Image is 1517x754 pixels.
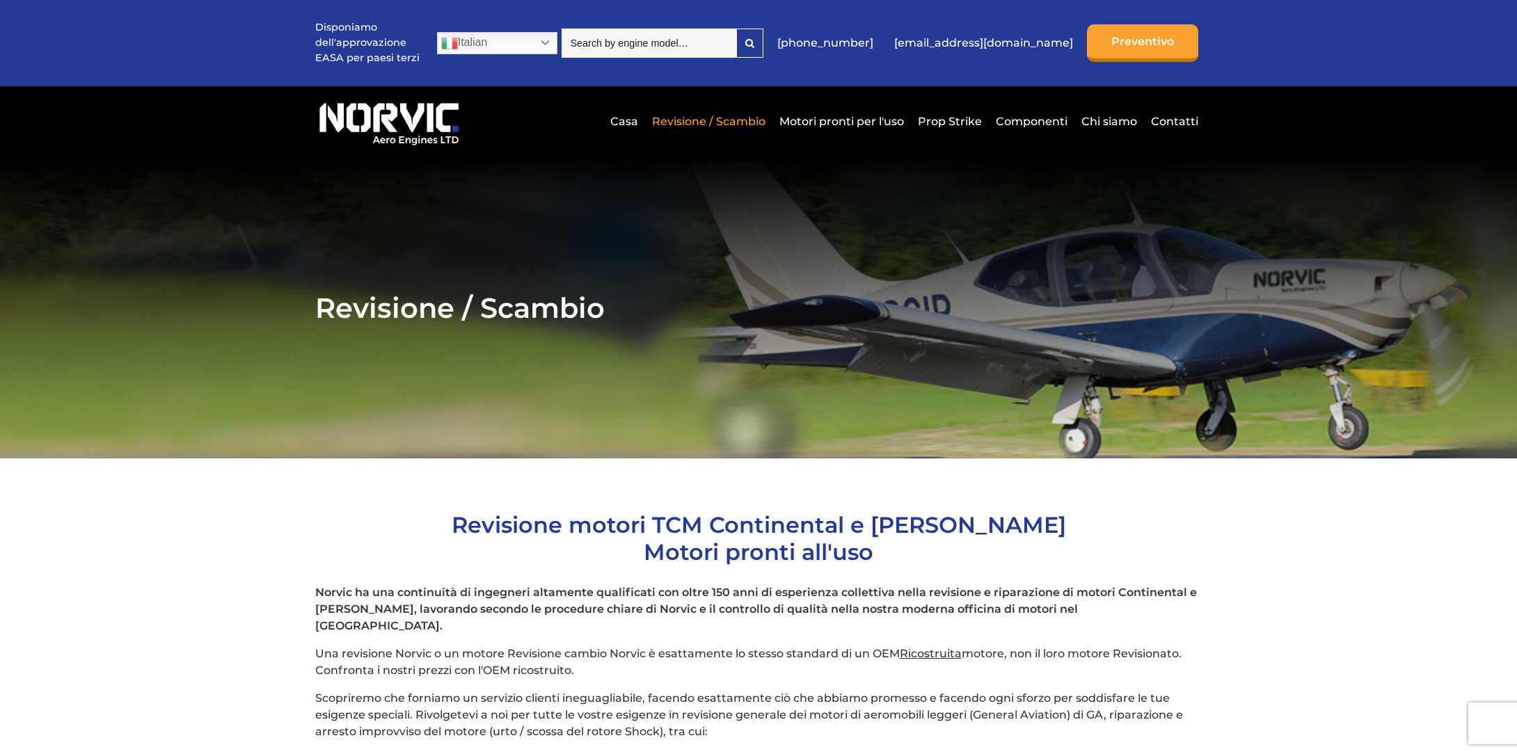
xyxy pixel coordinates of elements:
[607,104,642,138] a: Casa
[441,35,458,51] img: it
[315,20,420,65] p: Disponiamo dell'approvazione EASA per paesi terzi
[437,32,557,54] a: Italian
[770,26,880,60] a: [PHONE_NUMBER]
[315,645,1202,679] p: Una revisione Norvic o un motore Revisione cambio Norvic è esattamente lo stesso standard di un O...
[315,97,463,147] img: Logo di Norvic Aero Engines
[776,104,907,138] a: Motori pronti per l'uso
[315,690,1202,740] p: Scopriremo che forniamo un servizio clienti ineguagliabile, facendo esattamente ciò che abbiamo p...
[1087,24,1198,62] a: Preventivo
[649,104,769,138] a: Revisione / Scambio
[887,26,1080,60] a: [EMAIL_ADDRESS][DOMAIN_NAME]
[1147,104,1198,138] a: Contatti
[1078,104,1141,138] a: Chi siamo
[452,511,1066,565] span: Revisione motori TCM Continental e [PERSON_NAME] Motori pronti all'uso
[315,291,1202,325] h2: Revisione / Scambio
[900,647,962,660] span: Ricostruita
[914,104,985,138] a: Prop Strike
[562,29,736,58] input: Search by engine model…
[315,586,1197,632] strong: Norvic ha una continuità di ingegneri altamente qualificati con oltre 150 anni di esperienza coll...
[992,104,1071,138] a: Componenti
